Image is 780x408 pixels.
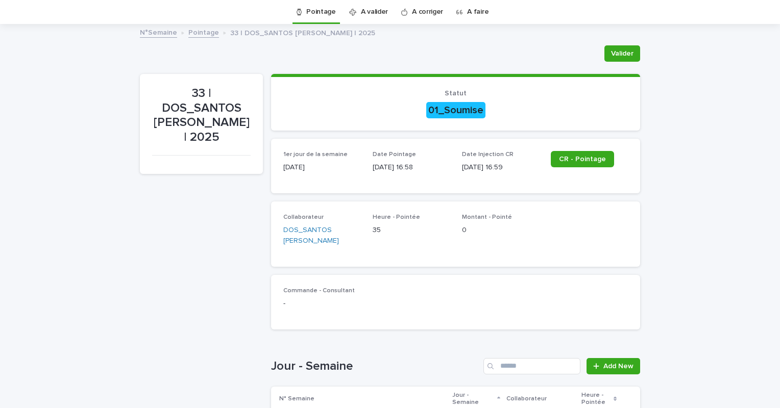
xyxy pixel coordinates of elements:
[611,48,633,59] span: Valider
[462,162,539,173] p: [DATE] 16:59
[188,26,219,38] a: Pointage
[462,214,512,220] span: Montant - Pointé
[283,162,360,173] p: [DATE]
[152,86,251,145] p: 33 | DOS_SANTOS [PERSON_NAME] | 2025
[283,214,324,220] span: Collaborateur
[445,90,467,97] span: Statut
[373,151,416,158] span: Date Pointage
[230,27,375,38] p: 33 | DOS_SANTOS [PERSON_NAME] | 2025
[462,151,514,158] span: Date Injection CR
[604,45,640,62] button: Valider
[506,393,547,404] p: Collaborateur
[462,225,539,236] p: 0
[373,162,450,173] p: [DATE] 16:58
[551,151,614,167] a: CR - Pointage
[373,225,450,236] p: 35
[271,359,479,374] h1: Jour - Semaine
[279,393,314,404] p: N° Semaine
[140,26,177,38] a: N°Semaine
[587,358,640,374] a: Add New
[483,358,580,374] input: Search
[283,225,360,246] a: DOS_SANTOS [PERSON_NAME]
[603,363,633,370] span: Add New
[283,151,348,158] span: 1er jour de la semaine
[283,288,355,294] span: Commande - Consultant
[283,298,628,309] p: -
[373,214,420,220] span: Heure - Pointée
[426,102,485,118] div: 01_Soumise
[559,156,606,163] span: CR - Pointage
